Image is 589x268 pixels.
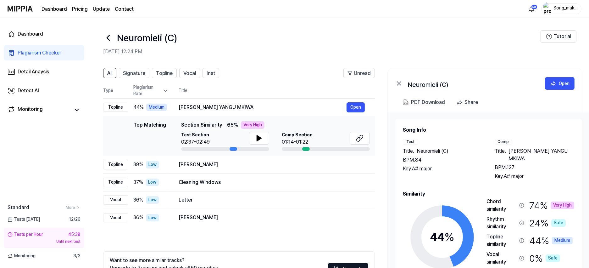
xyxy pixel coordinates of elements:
a: Contact [115,5,134,13]
div: Low [146,179,159,186]
button: Signature [119,68,149,78]
button: Tutorial [541,30,576,43]
div: Top Matching [133,121,166,151]
div: Very High [241,121,264,129]
div: Vocal [103,195,128,205]
span: Standard [8,204,29,211]
div: Monitoring [18,105,43,114]
span: Test Section [181,132,210,138]
button: 알림58 [527,4,537,14]
span: 37 % [133,179,143,186]
span: Title . [495,147,506,163]
div: 24 % [529,215,566,231]
div: Until next test [8,239,81,244]
div: Detail Anaysis [18,68,49,76]
img: PDF Download [403,100,408,105]
button: Unread [343,68,375,78]
div: 58 [531,4,537,9]
h2: Song Info [403,126,574,134]
a: Detail Anaysis [4,64,84,79]
th: Type [103,83,128,99]
div: 45:38 [68,231,81,238]
div: Open [559,80,570,87]
span: Signature [123,70,145,77]
div: Safe [546,254,560,262]
span: Tests [DATE] [8,216,40,223]
div: [PERSON_NAME] YANGU MKIWA [179,104,347,111]
span: [PERSON_NAME] YANGU MKIWA [509,147,575,163]
button: Topline [152,68,177,78]
button: Share [454,96,483,109]
div: Share [464,98,478,106]
div: Low [146,196,159,204]
div: Plagiarism Checker [18,49,61,57]
span: Unread [354,70,371,77]
div: Vocal [103,213,128,223]
button: Pricing [72,5,88,13]
div: Cleaning Windows [179,179,365,186]
h1: Neuromieli (C) [117,31,177,44]
span: 3 / 3 [73,253,81,259]
div: Letter [179,196,365,204]
span: 65 % [227,121,238,129]
button: Open [545,77,575,90]
button: profileSong_maker_44 [541,3,581,14]
div: Rhythm similarity [486,215,517,231]
a: Dashboard [42,5,67,13]
div: Neuromieli (C) [408,80,534,87]
div: Plagiarism Rate [133,84,169,97]
div: [PERSON_NAME] [179,161,365,168]
a: Plagiarism Checker [4,45,84,60]
span: Inst [207,70,215,77]
div: Song_maker_44 [553,5,577,12]
th: Title [179,83,375,98]
div: 01:14-01:22 [282,138,313,146]
div: BPM. 127 [495,164,575,171]
span: 44 % [133,104,144,111]
span: Monitoring [8,253,36,259]
span: Topline [156,70,173,77]
a: Dashboard [4,26,84,42]
div: Detect AI [18,87,39,94]
div: BPM. 84 [403,156,482,164]
img: profile [543,3,551,15]
span: Neuromieli (C) [417,147,448,155]
div: Test [403,139,418,145]
div: Topline [103,178,128,187]
button: PDF Download [402,96,446,109]
div: Comp [495,139,512,145]
span: Vocal [183,70,196,77]
span: 36 % [133,196,143,204]
div: PDF Download [411,98,445,106]
div: Topline [103,103,128,112]
div: 0 % [529,251,560,266]
span: All [107,70,112,77]
div: Low [146,214,159,222]
div: Vocal similarity [486,251,517,266]
button: Open [347,102,365,112]
span: Title . [403,147,414,155]
h2: Similarity [403,190,574,198]
div: Medium [146,104,167,111]
span: Section Similarity [181,121,222,129]
button: All [103,68,116,78]
div: Very High [551,202,574,209]
span: Comp Section [282,132,313,138]
div: Tests per Hour [8,231,43,238]
div: Key. A# major [403,165,482,173]
div: Dashboard [18,30,43,38]
div: Chord similarity [486,198,517,213]
a: Monitoring [8,105,70,114]
div: 44 % [529,233,573,248]
span: 38 % [133,161,143,168]
a: Detect AI [4,83,84,98]
div: Topline similarity [486,233,517,248]
div: [PERSON_NAME] [179,214,365,221]
img: 알림 [528,5,536,13]
div: 44 [430,229,454,246]
a: Update [93,5,110,13]
div: Medium [552,237,573,244]
a: More [66,205,81,210]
